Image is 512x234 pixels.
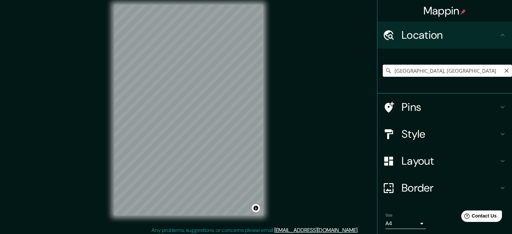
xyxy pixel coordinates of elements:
[377,174,512,201] div: Border
[402,154,499,168] h4: Layout
[402,28,499,42] h4: Location
[377,94,512,121] div: Pins
[383,65,512,77] input: Pick your city or area
[402,100,499,114] h4: Pins
[377,22,512,48] div: Location
[377,121,512,147] div: Style
[385,218,426,229] div: A4
[504,67,509,73] button: Clear
[423,4,466,18] h4: Mappin
[385,212,392,218] label: Size
[402,127,499,141] h4: Style
[452,208,505,227] iframe: Help widget launcher
[274,227,357,234] a: [EMAIL_ADDRESS][DOMAIN_NAME]
[114,5,263,215] canvas: Map
[252,204,260,212] button: Toggle attribution
[377,147,512,174] div: Layout
[460,9,466,14] img: pin-icon.png
[402,181,499,195] h4: Border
